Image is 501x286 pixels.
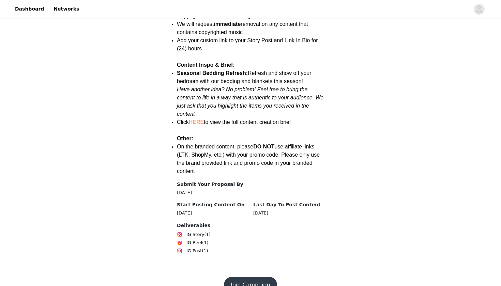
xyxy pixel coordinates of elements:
span: Copyright free music on Instagram can be found . [177,13,306,19]
span: On the branded content, please use affiliate links (LTK, ShopMy, etc.) with your promo code. Plea... [177,144,320,174]
div: avatar [476,4,482,15]
h4: Submit Your Proposal By [177,181,248,188]
strong: Content Inspo & Brief: [177,62,235,68]
a: HERE [189,119,204,125]
h4: Start Posting Content On [177,201,248,208]
a: Networks [49,1,83,17]
span: (1) [204,231,210,238]
span: DO NOT [253,144,274,149]
a: here [293,13,305,19]
span: Refresh and show off your bedroom with our bedding and blankets this season! [177,70,323,117]
em: Have another idea? No problem! Feel free to bring the content to life in a way that is authentic ... [177,86,323,117]
span: Add your custom link to your Story Post and Link In Bio for (24) hours [177,37,318,51]
div: [DATE] [177,210,248,217]
strong: Seasonal Bedding Refresh: [177,70,248,76]
div: [DATE] [177,189,248,196]
span: (1) [202,239,208,246]
span: IG Story [186,231,204,238]
img: Instagram Icon [177,248,182,254]
span: We will request removal on any content that contains copyrighted music [177,21,308,35]
span: IG Post [186,248,202,254]
img: Instagram Icon [177,232,182,237]
strong: Other: [177,136,193,141]
h4: Deliverables [177,222,324,229]
img: Instagram Reels Icon [177,240,182,245]
span: IG Reel [186,239,202,246]
h4: Last Day To Post Content [253,201,324,208]
span: (1) [202,248,208,254]
span: Click to view the full content creation brief [177,119,291,125]
strong: immediate [214,21,241,27]
a: Dashboard [11,1,48,17]
div: [DATE] [253,210,324,217]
